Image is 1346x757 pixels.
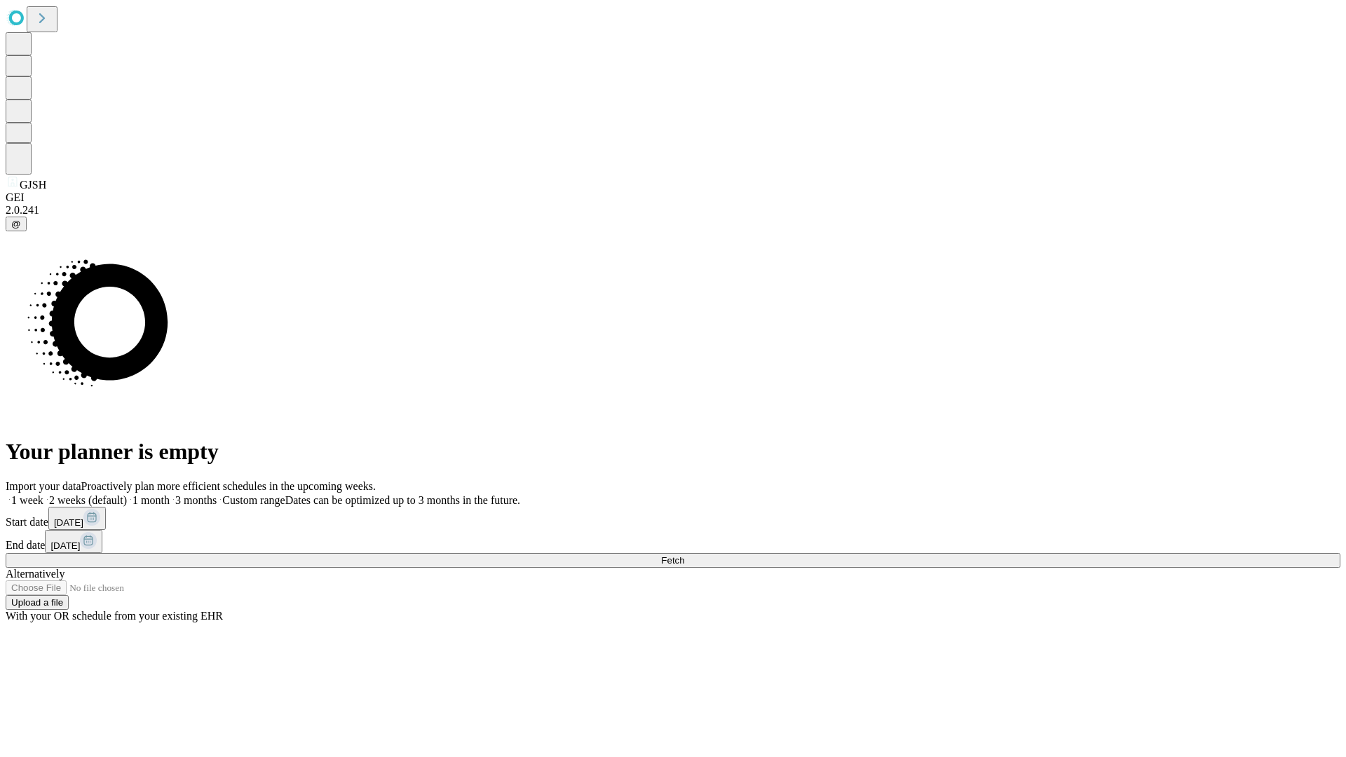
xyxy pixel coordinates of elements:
button: Upload a file [6,595,69,610]
button: [DATE] [48,507,106,530]
span: Custom range [222,494,285,506]
span: 1 month [132,494,170,506]
span: @ [11,219,21,229]
button: Fetch [6,553,1340,568]
div: GEI [6,191,1340,204]
span: 1 week [11,494,43,506]
div: Start date [6,507,1340,530]
span: [DATE] [54,517,83,528]
button: @ [6,217,27,231]
span: Fetch [661,555,684,566]
h1: Your planner is empty [6,439,1340,465]
span: 2 weeks (default) [49,494,127,506]
span: Alternatively [6,568,64,580]
button: [DATE] [45,530,102,553]
span: With your OR schedule from your existing EHR [6,610,223,622]
span: 3 months [175,494,217,506]
div: End date [6,530,1340,553]
span: [DATE] [50,540,80,551]
span: Dates can be optimized up to 3 months in the future. [285,494,520,506]
span: Import your data [6,480,81,492]
span: GJSH [20,179,46,191]
span: Proactively plan more efficient schedules in the upcoming weeks. [81,480,376,492]
div: 2.0.241 [6,204,1340,217]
